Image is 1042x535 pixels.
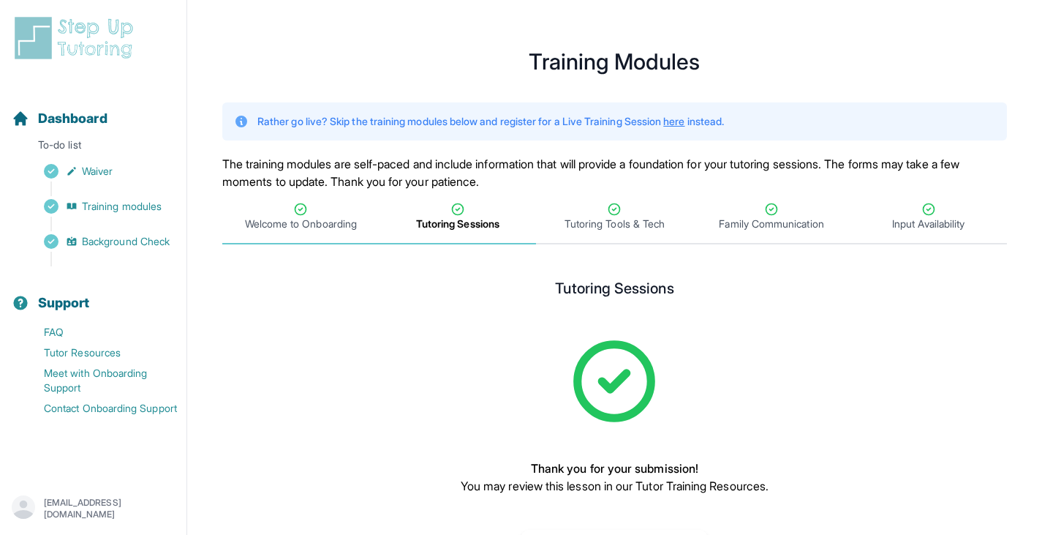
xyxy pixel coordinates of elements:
a: Tutor Resources [12,343,186,363]
a: Background Check [12,231,186,252]
img: logo [12,15,142,61]
p: Rather go live? Skip the training modules below and register for a Live Training Session instead. [257,114,724,129]
span: Training modules [82,199,162,214]
a: Waiver [12,161,186,182]
a: Dashboard [12,108,107,129]
span: Background Check [82,234,170,249]
p: To-do list [6,138,181,158]
span: Support [38,293,90,313]
span: Tutoring Sessions [416,217,499,231]
button: Support [6,269,181,319]
p: The training modules are self-paced and include information that will provide a foundation for yo... [222,155,1007,190]
p: [EMAIL_ADDRESS][DOMAIN_NAME] [44,497,175,520]
span: Tutoring Tools & Tech [565,217,665,231]
h2: Tutoring Sessions [555,280,673,303]
p: You may review this lesson in our Tutor Training Resources. [461,477,769,495]
button: [EMAIL_ADDRESS][DOMAIN_NAME] [12,495,175,522]
a: Training modules [12,196,186,217]
span: Waiver [82,164,113,179]
a: Contact Onboarding Support [12,398,186,419]
h1: Training Modules [222,53,1007,70]
span: Input Availability [892,217,964,231]
nav: Tabs [222,190,1007,244]
a: Meet with Onboarding Support [12,363,186,398]
span: Welcome to Onboarding [245,217,357,231]
span: Dashboard [38,108,107,129]
a: here [663,115,684,127]
a: FAQ [12,322,186,343]
button: Dashboard [6,85,181,135]
p: Thank you for your submission! [461,460,769,477]
span: Family Communication [719,217,823,231]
